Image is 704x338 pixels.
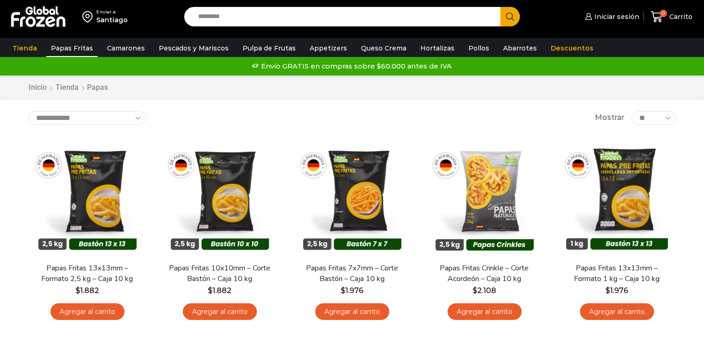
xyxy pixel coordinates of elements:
nav: Breadcrumb [28,82,108,93]
span: Carrito [667,12,692,21]
a: Agregar al carrito: “Papas Fritas 13x13mm - Formato 1 kg - Caja 10 kg” [580,303,654,320]
a: Papas Fritas 13x13mm – Formato 2,5 kg – Caja 10 kg [34,263,140,284]
a: 0 Carrito [648,6,695,28]
span: $ [473,286,477,295]
a: Tienda [8,39,42,57]
span: $ [208,286,212,295]
img: address-field-icon.svg [82,9,96,25]
a: Iniciar sesión [583,7,639,26]
span: Iniciar sesión [592,12,639,21]
bdi: 2.108 [473,286,496,295]
a: Agregar al carrito: “Papas Fritas 13x13mm - Formato 2,5 kg - Caja 10 kg” [50,303,125,320]
a: Inicio [28,82,47,93]
a: Pulpa de Frutas [238,39,300,57]
a: Papas Fritas Crinkle – Corte Acordeón – Caja 10 kg [431,263,537,284]
a: Pescados y Mariscos [154,39,233,57]
bdi: 1.882 [208,286,231,295]
button: Search button [500,7,520,26]
div: Enviar a [96,9,128,15]
span: 0 [660,10,667,17]
a: Tienda [55,82,79,93]
a: Papas Fritas 7x7mm – Corte Bastón – Caja 10 kg [299,263,405,284]
span: Mostrar [595,113,624,123]
bdi: 1.882 [75,286,99,295]
a: Pollos [464,39,494,57]
span: $ [605,286,610,295]
div: Santiago [96,15,128,25]
a: Papas Fritas 10x10mm – Corte Bastón – Caja 10 kg [166,263,273,284]
a: Agregar al carrito: “Papas Fritas Crinkle - Corte Acordeón - Caja 10 kg” [448,303,522,320]
a: Queso Crema [356,39,411,57]
a: Hortalizas [416,39,459,57]
a: Papas Fritas 13x13mm – Formato 1 kg – Caja 10 kg [563,263,670,284]
a: Agregar al carrito: “Papas Fritas 7x7mm - Corte Bastón - Caja 10 kg” [315,303,389,320]
a: Papas Fritas [46,39,98,57]
span: $ [341,286,345,295]
select: Pedido de la tienda [28,111,146,125]
a: Descuentos [546,39,598,57]
a: Agregar al carrito: “Papas Fritas 10x10mm - Corte Bastón - Caja 10 kg” [183,303,257,320]
span: $ [75,286,80,295]
bdi: 1.976 [605,286,628,295]
a: Abarrotes [498,39,542,57]
bdi: 1.976 [341,286,363,295]
a: Camarones [102,39,150,57]
h1: Papas [87,83,108,92]
a: Appetizers [305,39,352,57]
